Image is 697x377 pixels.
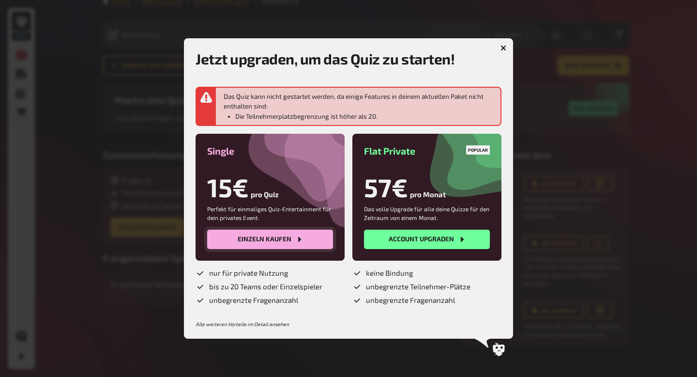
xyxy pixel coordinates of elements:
span: unbegrenzte Fragenanzahl [366,296,455,305]
h1: 15€ [207,172,249,203]
p: Das volle Upgrade für alle deine Quizze für den Zeitraum von einem Monat. [364,204,490,222]
h2: Jetzt upgraden, um das Quiz zu starten! [196,50,501,67]
span: keine Bindung [366,268,413,278]
button: Einzeln kaufen [207,230,333,249]
span: pro Monat [410,190,446,203]
span: unbegrenzte Fragenanzahl [209,296,298,305]
a: Alle weiteren Vorteile im Detail ansehen [196,321,289,327]
span: nur für private Nutzung [209,268,288,278]
button: Account upgraden [364,230,490,249]
span: bis zu 20 Teams oder Einzelspieler [209,282,322,292]
h3: Single [207,145,333,157]
span: pro Quiz [251,190,279,203]
div: Das Quiz kann nicht gestartet werden, da einige Features in deinem aktuellen Paket nicht enthalte... [224,92,497,121]
div: Popular [466,145,490,155]
li: Die Teilnehmerplatzbegrenzung ist höher als 20. [235,111,497,121]
span: unbegrenzte Teilnehmer-Plätze [366,282,470,292]
p: Perfekt für einmaliges Quiz-Entertainment für dein privates Event. [207,204,333,222]
h3: Flat Private [364,145,490,157]
h1: 57€ [364,172,408,203]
